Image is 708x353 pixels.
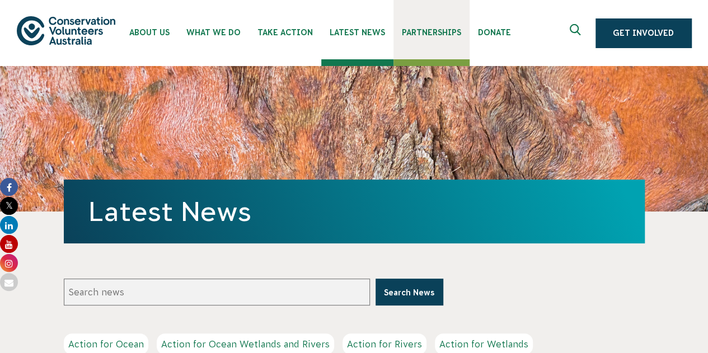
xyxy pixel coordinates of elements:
button: Search News [376,279,443,305]
span: Partnerships [402,28,461,37]
button: Expand search box Close search box [563,20,590,46]
input: Search news [64,279,370,305]
span: Expand search box [570,24,584,42]
span: About Us [129,28,170,37]
a: Latest News [88,196,251,227]
span: What We Do [186,28,241,37]
span: Donate [478,28,511,37]
a: Get Involved [596,18,691,48]
img: logo.svg [17,16,115,45]
span: Take Action [257,28,313,37]
span: Latest News [330,28,385,37]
